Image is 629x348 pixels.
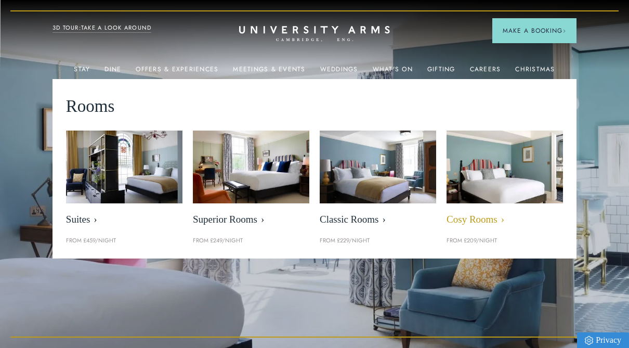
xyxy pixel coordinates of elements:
[320,214,436,226] span: Classic Rooms
[438,125,572,209] img: image-0c4e569bfe2498b75de12d7d88bf10a1f5f839d4-400x250-jpg
[373,66,413,79] a: What's On
[74,66,90,79] a: Stay
[447,214,563,226] span: Cosy Rooms
[447,236,563,246] p: From £209/night
[53,23,152,33] a: 3D TOUR:TAKE A LOOK AROUND
[562,29,566,33] img: Arrow icon
[66,93,115,120] span: Rooms
[233,66,305,79] a: Meetings & Events
[320,131,436,231] a: image-7eccef6fe4fe90343db89eb79f703814c40db8b4-400x250-jpg Classic Rooms
[470,66,501,79] a: Careers
[320,66,358,79] a: Weddings
[66,214,182,226] span: Suites
[193,131,309,231] a: image-5bdf0f703dacc765be5ca7f9d527278f30b65e65-400x250-jpg Superior Rooms
[136,66,218,79] a: Offers & Experiences
[66,236,182,246] p: From £459/night
[66,131,182,203] img: image-21e87f5add22128270780cf7737b92e839d7d65d-400x250-jpg
[104,66,121,79] a: Dine
[503,26,566,35] span: Make a Booking
[515,66,555,79] a: Christmas
[193,131,309,203] img: image-5bdf0f703dacc765be5ca7f9d527278f30b65e65-400x250-jpg
[577,332,629,348] a: Privacy
[239,26,390,42] a: Home
[492,18,576,43] button: Make a BookingArrow icon
[447,131,563,231] a: image-0c4e569bfe2498b75de12d7d88bf10a1f5f839d4-400x250-jpg Cosy Rooms
[427,66,455,79] a: Gifting
[585,336,593,345] img: Privacy
[193,236,309,246] p: From £249/night
[193,214,309,226] span: Superior Rooms
[320,236,436,246] p: From £229/night
[66,131,182,231] a: image-21e87f5add22128270780cf7737b92e839d7d65d-400x250-jpg Suites
[320,131,436,203] img: image-7eccef6fe4fe90343db89eb79f703814c40db8b4-400x250-jpg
